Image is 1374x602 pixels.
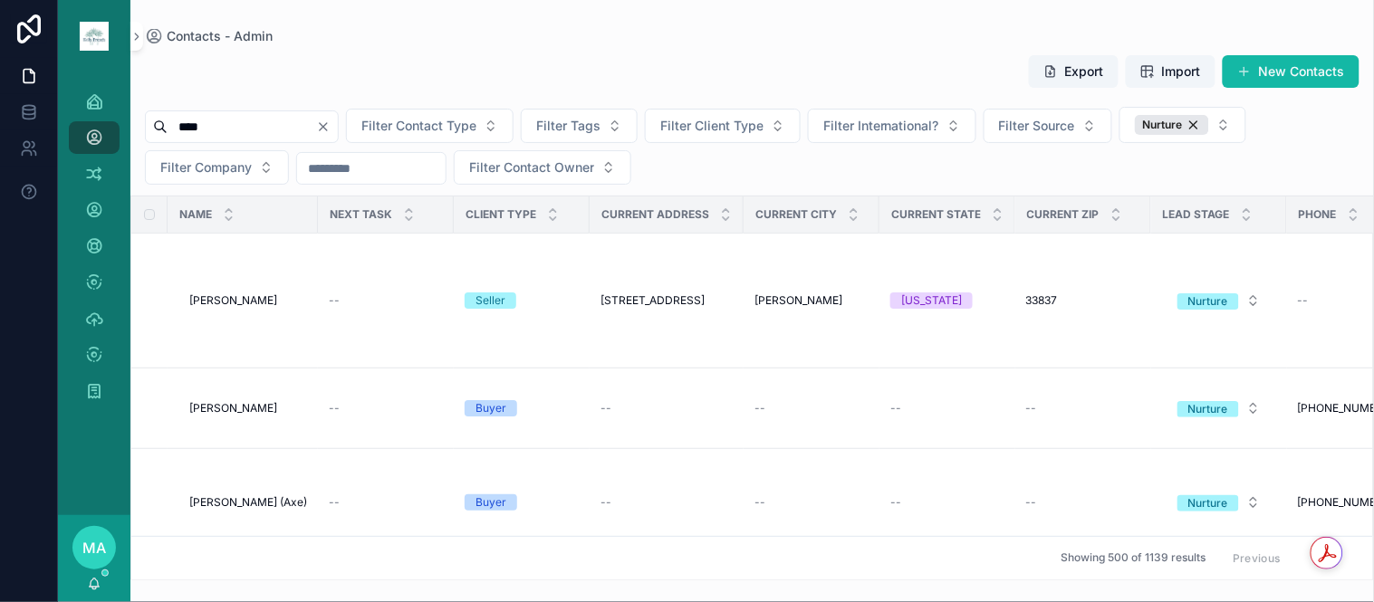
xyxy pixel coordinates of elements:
span: -- [329,293,340,308]
span: [PERSON_NAME] [189,401,277,416]
a: Contacts - Admin [145,27,273,45]
span: -- [1026,401,1037,416]
span: -- [329,401,340,416]
a: Buyer [465,494,579,511]
a: [PERSON_NAME] (Axe) [189,495,307,510]
button: Select Button [346,109,514,143]
div: Buyer [476,400,506,416]
span: Lead Stage [1163,207,1230,222]
a: -- [1026,495,1140,510]
span: -- [329,495,340,510]
div: Buyer [476,494,506,511]
a: [PERSON_NAME] [189,401,307,416]
button: Select Button [454,150,631,185]
a: [PERSON_NAME] [754,293,869,308]
a: Seller [465,292,579,309]
span: Client Type [466,207,536,222]
a: -- [890,495,1004,510]
span: Showing 500 of 1139 results [1061,551,1206,566]
button: Select Button [808,109,976,143]
span: Current State [891,207,981,222]
a: Select Button [1162,391,1276,425]
button: Import [1126,55,1215,88]
span: Filter Client Type [660,117,764,135]
span: Contacts - Admin [167,27,273,45]
button: Select Button [521,109,638,143]
a: 33837 [1026,293,1140,308]
a: -- [1026,401,1140,416]
div: Nurture [1135,115,1209,135]
span: Current Address [601,207,709,222]
span: Filter International? [823,117,939,135]
span: Filter Company [160,158,252,177]
span: -- [890,401,901,416]
span: -- [890,495,901,510]
button: Export [1029,55,1119,88]
a: -- [329,293,443,308]
span: Current Zip [1027,207,1100,222]
span: [PERSON_NAME] [189,293,277,308]
button: New Contacts [1223,55,1360,88]
div: Nurture [1188,401,1228,417]
button: Select Button [984,109,1112,143]
span: Filter Contact Type [361,117,476,135]
span: Filter Source [999,117,1075,135]
button: Select Button [1163,284,1275,317]
a: [PERSON_NAME] [189,293,307,308]
a: Buyer [465,400,579,416]
span: Filter Contact Owner [469,158,594,177]
span: Phone [1299,207,1337,222]
a: [US_STATE] [890,292,1004,309]
button: Select Button [1163,486,1275,519]
span: MA [82,537,106,559]
span: [PERSON_NAME] [754,293,842,308]
div: Nurture [1188,293,1228,310]
a: -- [890,401,1004,416]
a: Select Button [1162,485,1276,520]
a: Select Button [1162,283,1276,318]
span: -- [601,401,611,416]
span: Current City [755,207,837,222]
a: -- [601,495,733,510]
button: Select Button [1163,392,1275,425]
button: Unselect NURTURE [1135,115,1209,135]
div: scrollable content [58,72,130,431]
span: 33837 [1026,293,1058,308]
a: -- [329,401,443,416]
a: -- [601,401,733,416]
div: Nurture [1188,495,1228,511]
button: Clear [316,119,338,134]
span: Next Task [330,207,392,222]
img: App logo [80,22,109,51]
span: Filter Tags [536,117,601,135]
div: [US_STATE] [901,292,962,309]
span: Name [179,207,212,222]
span: [STREET_ADDRESS] [601,293,705,308]
span: -- [1298,293,1309,308]
button: Select Button [645,109,801,143]
div: Seller [476,292,505,309]
button: Select Button [1119,107,1246,143]
a: -- [754,495,869,510]
span: Import [1162,62,1201,81]
span: -- [754,401,765,416]
a: [STREET_ADDRESS] [601,293,733,308]
a: -- [754,401,869,416]
button: Next [1301,544,1351,572]
button: Select Button [145,150,289,185]
a: -- [329,495,443,510]
span: -- [601,495,611,510]
span: -- [1026,495,1037,510]
span: -- [754,495,765,510]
